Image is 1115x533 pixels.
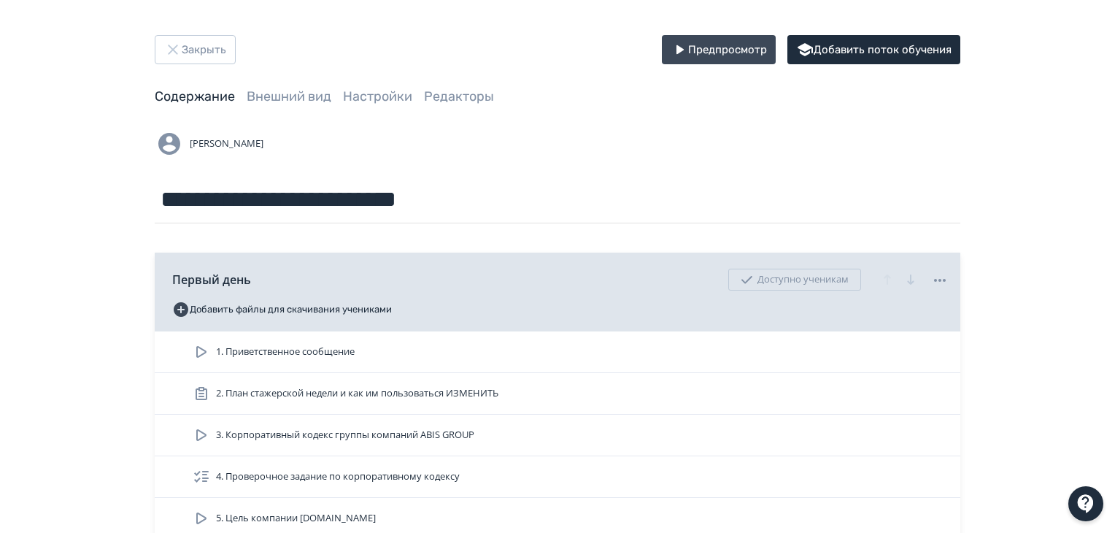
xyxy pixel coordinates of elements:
[662,35,776,64] button: Предпросмотр
[216,469,460,484] span: 4. Проверочное задание по корпоративному кодексу
[424,88,494,104] a: Редакторы
[155,456,960,498] div: 4. Проверочное задание по корпоративному кодексу
[172,298,392,321] button: Добавить файлы для скачивания учениками
[172,271,251,288] span: Первый день
[155,331,960,373] div: 1. Приветственное сообщение
[216,428,474,442] span: 3. Корпоративный кодекс группы компаний ABIS GROUP
[155,88,235,104] a: Содержание
[216,386,498,401] span: 2. План стажерской недели и как им пользоваться ИЗМЕНИТЬ
[343,88,412,104] a: Настройки
[216,345,355,359] span: 1. Приветственное сообщение
[190,137,263,151] span: [PERSON_NAME]
[155,415,960,456] div: 3. Корпоративный кодекс группы компаний ABIS GROUP
[728,269,861,291] div: Доступно ученикам
[216,511,376,526] span: 5. Цель компании SVET.KZ
[787,35,960,64] button: Добавить поток обучения
[155,35,236,64] button: Закрыть
[155,373,960,415] div: 2. План стажерской недели и как им пользоваться ИЗМЕНИТЬ
[247,88,331,104] a: Внешний вид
